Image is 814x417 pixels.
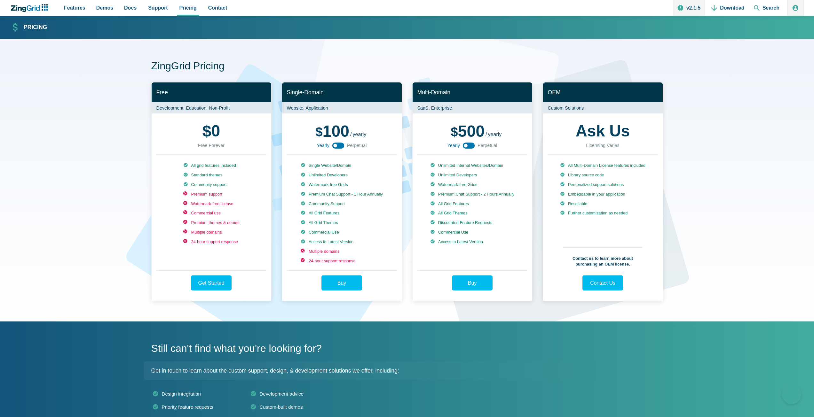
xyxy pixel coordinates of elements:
[430,210,514,216] li: All Grid Themes
[250,403,344,411] li: Custom-built demos
[315,122,349,140] span: 100
[347,142,367,149] span: Perpetual
[478,142,497,149] span: Perpetual
[208,4,227,12] span: Contact
[301,182,383,188] li: Watermark-free Grids
[782,385,801,404] iframe: Help Scout Beacon - Open
[301,220,383,226] li: All Grid Themes
[560,172,645,178] li: Library source code
[301,229,383,235] li: Commercial Use
[430,220,514,226] li: Discounted Feature Requests
[202,123,220,139] strong: 0
[24,25,47,30] strong: Pricing
[301,172,383,178] li: Unlimited Developers
[183,239,240,245] li: 24-hour support response
[152,82,271,103] h2: Free
[430,201,514,207] li: All Grid Features
[301,210,383,216] li: All Grid Features
[202,123,211,139] span: $
[543,82,663,103] h2: OEM
[582,275,623,290] a: Contact Us
[430,229,514,235] li: Commercial Use
[560,163,645,168] li: All Multi-Domain License features included
[148,4,168,12] span: Support
[250,390,344,398] li: Development advice
[430,172,514,178] li: Unlimited Developers
[183,172,240,178] li: Standard themes
[198,142,225,149] div: Free Forever
[183,229,240,235] li: Multiple domains
[183,163,240,168] li: All grid features included
[183,220,240,226] li: Premium themes & demos
[282,82,402,103] h2: Single-Domain
[413,102,532,113] p: SaaS, Enterprise
[179,4,197,12] span: Pricing
[560,201,645,207] li: Resellable
[488,132,502,137] span: yearly
[413,82,532,103] h2: Multi-Domain
[152,403,246,411] li: Priority feature requests
[183,210,240,216] li: Commercial use
[350,132,352,137] span: /
[183,201,240,207] li: Watermark-free license
[301,201,383,207] li: Community Support
[452,275,493,290] a: Buy
[11,22,47,33] a: Pricing
[430,191,514,197] li: Premium Chat Support - 2 Hours Annually
[586,142,620,149] div: Licensing Varies
[430,182,514,188] li: Watermark-free Grids
[183,191,240,197] li: Premium support
[321,275,362,290] a: Buy
[151,59,663,74] h1: ZingGrid Pricing
[144,361,663,380] p: Get in touch to learn about the custom support, design, & development solutions we offer, including:
[560,191,645,197] li: Embeddable in your application
[301,258,383,264] li: 24-hour support response
[64,4,85,12] span: Features
[301,249,383,254] li: Multiple domains
[430,163,514,168] li: Unlimited Internal Websites/Domain
[183,182,240,188] li: Community support
[317,142,329,149] span: Yearly
[560,210,645,216] li: Further customization as needed
[152,102,271,113] p: Development, Education, Non-Profit
[451,122,485,140] span: 500
[301,191,383,197] li: Premium Chat Support - 1 Hour Annually
[124,4,137,12] span: Docs
[486,132,487,137] span: /
[301,163,383,168] li: Single Website/Domain
[151,342,663,356] h2: Still can't find what you're looking for?
[447,142,460,149] span: Yearly
[560,182,645,188] li: Personalized support solutions
[152,390,246,398] li: Design integration
[96,4,113,12] span: Demos
[430,239,514,245] li: Access to Latest Version
[563,247,643,267] p: Contact us to learn more about purchasing an OEM license.
[282,102,402,113] p: Website, Application
[543,102,663,113] p: Custom Solutions
[301,239,383,245] li: Access to Latest Version
[191,275,232,290] a: Get Started
[10,4,51,12] a: ZingChart Logo. Click to return to the homepage
[576,123,630,139] strong: Ask Us
[353,132,367,137] span: yearly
